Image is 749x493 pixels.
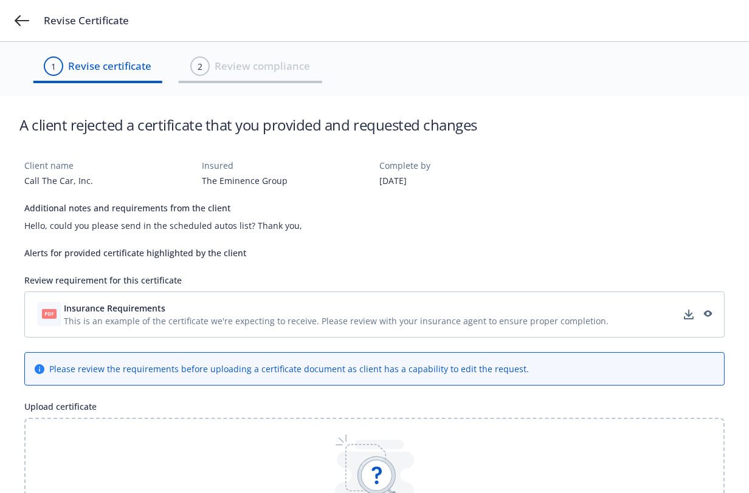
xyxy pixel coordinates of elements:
button: Insurance Requirements [64,302,609,314]
div: Please review the requirements before uploading a certificate document as client has a capability... [49,362,529,375]
div: Complete by [379,159,547,172]
div: Alerts for provided certificate highlighted by the client [24,246,725,259]
span: This is an example of the certificate we're expecting to receive. Please review with your insuran... [64,314,609,327]
div: 2 [198,60,202,73]
div: [DATE] [379,174,547,187]
div: Insurance RequirementsThis is an example of the certificate we're expecting to receive. Please re... [24,291,725,338]
span: Revise certificate [68,58,151,74]
div: Hello, could you please send in the scheduled autos list? Thank you, [24,219,725,232]
div: Insured [202,159,370,172]
div: Call The Car, Inc. [24,174,192,187]
span: Insurance Requirements [64,302,165,314]
div: The Eminence Group [202,174,370,187]
span: Review compliance [215,58,310,74]
a: preview [700,307,714,322]
a: download [682,307,696,322]
span: Revise Certificate [44,13,129,28]
div: 1 [51,60,56,73]
div: Upload certificate [24,400,725,413]
div: Review requirement for this certificate [24,274,725,287]
div: Client name [24,159,192,172]
h1: A client rejected a certificate that you provided and requested changes [19,115,477,135]
div: Additional notes and requirements from the client [24,202,725,214]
